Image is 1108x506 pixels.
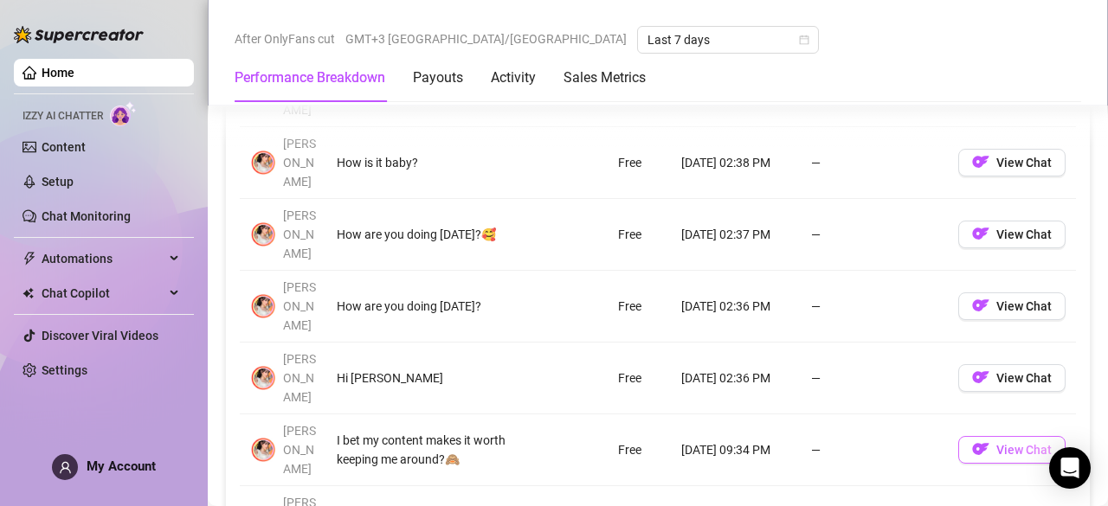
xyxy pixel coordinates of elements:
[801,271,948,343] td: —
[42,279,164,307] span: Chat Copilot
[251,366,275,390] img: 𝖍𝖔𝖑𝖑𝖞
[345,26,627,52] span: GMT+3 [GEOGRAPHIC_DATA]/[GEOGRAPHIC_DATA]
[23,252,36,266] span: thunderbolt
[42,140,86,154] a: Content
[42,66,74,80] a: Home
[958,221,1066,248] button: OFView Chat
[337,368,528,388] div: Hi [PERSON_NAME]
[235,26,335,52] span: After OnlyFans cut
[283,352,316,404] span: [PERSON_NAME]
[14,26,144,43] img: logo-BBDzfeDw.svg
[972,297,989,314] img: OF
[283,65,316,117] span: [PERSON_NAME]
[608,199,671,271] td: Free
[1049,447,1091,489] div: Open Intercom Messenger
[337,431,528,469] div: I bet my content makes it worth keeping me around?🙈
[283,424,316,476] span: [PERSON_NAME]
[110,101,137,126] img: AI Chatter
[59,461,72,474] span: user
[251,222,275,247] img: 𝖍𝖔𝖑𝖑𝖞
[996,299,1052,313] span: View Chat
[958,159,1066,173] a: OFView Chat
[958,303,1066,317] a: OFView Chat
[608,343,671,414] td: Free
[251,438,275,462] img: 𝖍𝖔𝖑𝖑𝖞
[958,436,1066,464] button: OFView Chat
[251,294,275,318] img: 𝖍𝖔𝖑𝖑𝖞
[413,67,463,88] div: Payouts
[972,368,989,386] img: OF
[42,209,131,223] a: Chat Monitoring
[42,245,164,272] span: Automations
[283,137,316,189] span: [PERSON_NAME]
[23,108,103,125] span: Izzy AI Chatter
[996,156,1052,170] span: View Chat
[647,27,808,53] span: Last 7 days
[671,127,801,199] td: [DATE] 02:38 PM
[801,343,948,414] td: —
[283,208,316,260] span: [PERSON_NAME]
[972,440,989,458] img: OF
[996,443,1052,457] span: View Chat
[958,231,1066,245] a: OFView Chat
[958,446,1066,460] a: OFView Chat
[608,414,671,486] td: Free
[608,271,671,343] td: Free
[972,153,989,170] img: OF
[87,458,156,474] span: My Account
[283,280,316,332] span: [PERSON_NAME]
[801,414,948,486] td: —
[958,364,1066,392] button: OFView Chat
[491,67,536,88] div: Activity
[42,175,74,189] a: Setup
[671,271,801,343] td: [DATE] 02:36 PM
[671,414,801,486] td: [DATE] 09:34 PM
[799,35,809,45] span: calendar
[996,227,1052,241] span: View Chat
[337,297,528,316] div: How are you doing [DATE]?
[996,371,1052,385] span: View Chat
[42,363,87,377] a: Settings
[337,225,528,244] div: How are you doing [DATE]?🥰
[801,199,948,271] td: —
[564,67,646,88] div: Sales Metrics
[958,292,1066,320] button: OFView Chat
[671,199,801,271] td: [DATE] 02:37 PM
[671,343,801,414] td: [DATE] 02:36 PM
[801,127,948,199] td: —
[23,287,34,299] img: Chat Copilot
[235,67,385,88] div: Performance Breakdown
[251,151,275,175] img: 𝖍𝖔𝖑𝖑𝖞
[42,329,158,343] a: Discover Viral Videos
[958,375,1066,388] a: OFView Chat
[958,149,1066,176] button: OFView Chat
[972,225,989,242] img: OF
[337,153,528,172] div: How is it baby?
[608,127,671,199] td: Free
